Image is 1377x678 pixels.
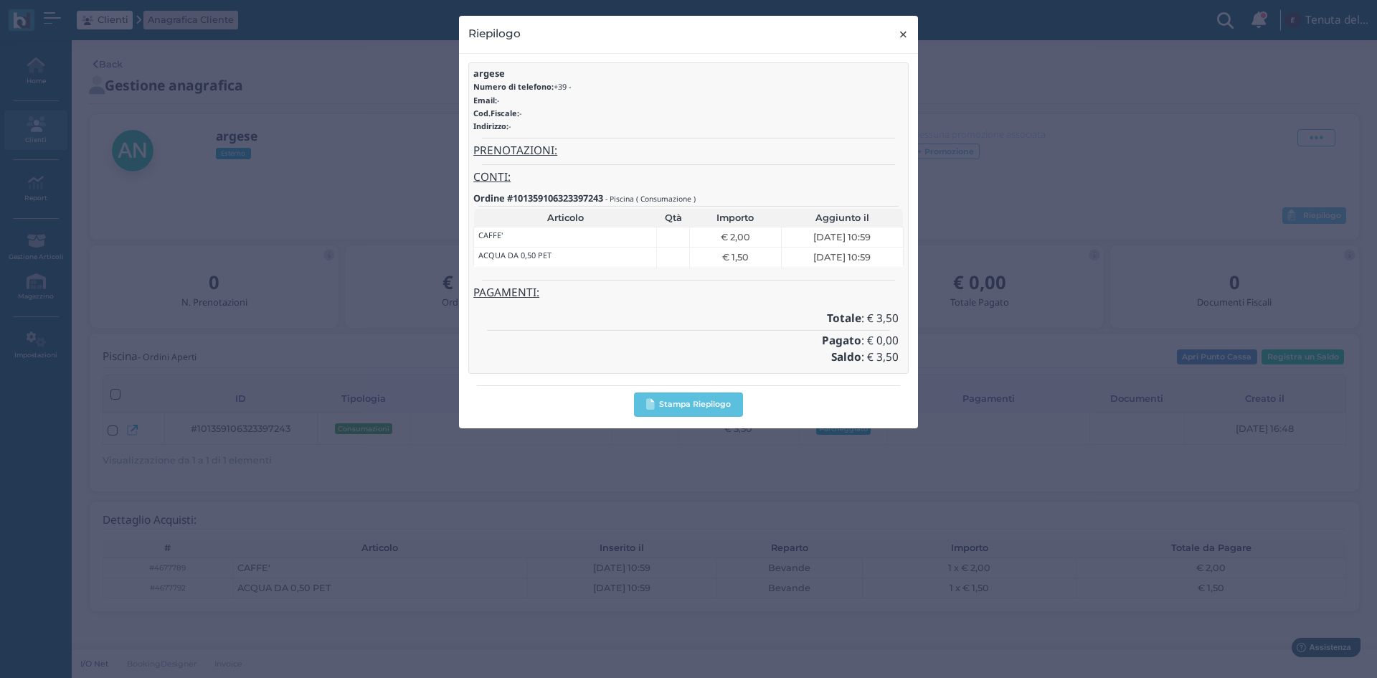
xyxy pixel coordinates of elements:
b: Email: [473,95,497,105]
th: Articolo [474,209,657,227]
b: Cod.Fiscale: [473,108,519,118]
th: Importo [690,209,782,227]
h4: : € 0,00 [478,335,899,347]
span: × [898,25,909,44]
h4: : € 3,50 [478,313,899,325]
span: [DATE] 10:59 [813,230,871,244]
b: Totale [827,311,861,326]
h4: : € 3,50 [478,352,899,364]
small: ( Consumazione ) [636,194,696,204]
button: Stampa Riepilogo [634,392,742,416]
h6: +39 - [473,83,904,91]
h6: - [473,109,904,118]
span: [DATE] 10:59 [813,250,871,264]
h6: ACQUA DA 0,50 PET [478,251,552,260]
span: € 1,50 [722,250,749,264]
b: Ordine #101359106323397243 [473,192,603,204]
b: Saldo [831,349,861,364]
b: argese [473,67,505,80]
h4: Riepilogo [468,25,521,42]
small: - Piscina [605,194,634,204]
b: Indirizzo: [473,121,508,131]
h6: - [473,122,904,131]
h6: CAFFE' [478,231,503,240]
b: Pagato [822,333,861,348]
u: PRENOTAZIONI: [473,143,557,158]
th: Aggiunto il [781,209,903,227]
span: € 2,00 [721,230,750,244]
u: PAGAMENTI: [473,285,539,300]
th: Qtà [657,209,690,227]
u: CONTI: [473,169,511,184]
h6: - [473,96,904,105]
span: Assistenza [42,11,95,22]
b: Numero di telefono: [473,81,554,92]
